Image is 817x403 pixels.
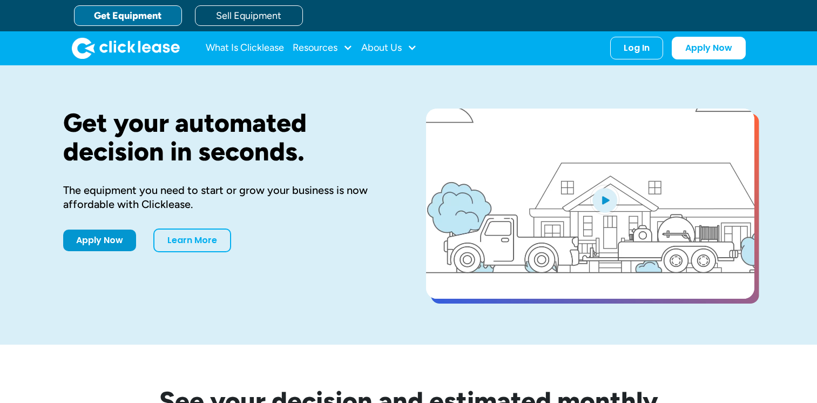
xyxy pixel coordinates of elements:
[72,37,180,59] img: Clicklease logo
[293,37,353,59] div: Resources
[672,37,746,59] a: Apply Now
[206,37,284,59] a: What Is Clicklease
[361,37,417,59] div: About Us
[624,43,650,53] div: Log In
[590,185,619,215] img: Blue play button logo on a light blue circular background
[63,109,391,166] h1: Get your automated decision in seconds.
[74,5,182,26] a: Get Equipment
[63,230,136,251] a: Apply Now
[195,5,303,26] a: Sell Equipment
[63,183,391,211] div: The equipment you need to start or grow your business is now affordable with Clicklease.
[426,109,754,299] a: open lightbox
[72,37,180,59] a: home
[153,229,231,252] a: Learn More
